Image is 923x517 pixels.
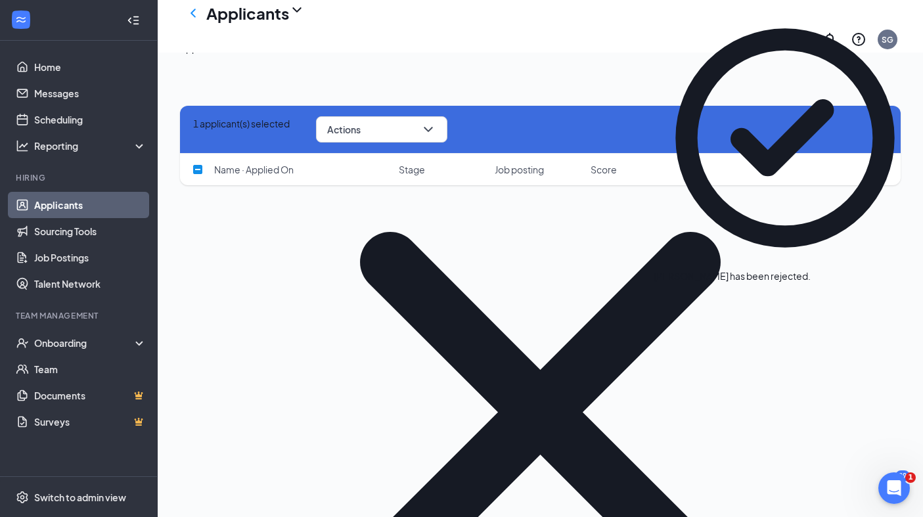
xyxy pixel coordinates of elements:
[16,172,144,183] div: Hiring
[591,163,617,176] span: Score
[206,2,289,24] h1: Applicants
[127,14,140,27] svg: Collapse
[420,122,436,137] svg: ChevronDown
[316,116,447,143] button: ActionsChevronDown
[34,382,146,409] a: DocumentsCrown
[185,5,201,21] svg: ChevronLeft
[34,106,146,133] a: Scheduling
[34,139,147,152] div: Reporting
[34,54,146,80] a: Home
[16,310,144,321] div: Team Management
[654,7,916,269] svg: CheckmarkCircle
[327,125,361,134] span: Actions
[34,271,146,297] a: Talent Network
[34,409,146,435] a: SurveysCrown
[16,491,29,504] svg: Settings
[34,192,146,218] a: Applicants
[34,491,126,504] div: Switch to admin view
[214,163,294,176] span: Name · Applied On
[34,218,146,244] a: Sourcing Tools
[399,163,425,176] span: Stage
[289,2,305,18] svg: ChevronDown
[905,472,916,483] span: 1
[495,163,544,176] span: Job posting
[16,139,29,152] svg: Analysis
[34,80,146,106] a: Messages
[654,269,811,283] div: [PERSON_NAME] has been rejected.
[34,244,146,271] a: Job Postings
[878,472,910,504] iframe: Intercom live chat
[193,116,290,143] span: 1 applicant(s) selected
[34,336,135,349] div: Onboarding
[16,336,29,349] svg: UserCheck
[14,13,28,26] svg: WorkstreamLogo
[34,356,146,382] a: Team
[895,470,910,482] div: 29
